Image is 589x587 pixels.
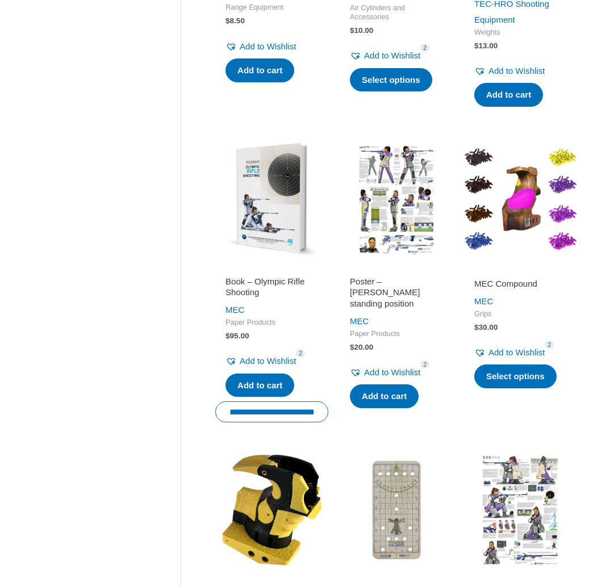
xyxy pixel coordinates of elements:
[296,349,305,358] span: 2
[350,68,432,92] a: Select options for “MEC Protect”
[474,296,493,306] a: MEC
[225,374,294,397] a: Add to cart: “Book - Olympic Rifle Shooting”
[225,276,318,303] a: Book – Olympic Rifle Shooting
[474,83,543,107] a: Add to cart: “TEC-HRO rod weight 20g”
[474,309,567,319] span: Grips
[215,454,328,567] img: SmartGrip - Modular Pistol Grip
[225,353,296,369] a: Add to Wishlist
[340,142,453,255] img: Poster - Ivana Maksimovic standing position
[350,329,442,339] span: Paper Products
[350,26,373,35] bdi: 10.00
[350,262,442,276] iframe: Customer reviews powered by Trustpilot
[488,66,545,76] span: Add to Wishlist
[474,345,545,360] a: Add to Wishlist
[240,41,296,51] span: Add to Wishlist
[225,318,318,328] span: Paper Products
[225,332,249,340] bdi: 95.00
[364,367,420,377] span: Add to Wishlist
[420,44,429,52] span: 2
[474,41,479,50] span: $
[225,573,318,587] iframe: Customer reviews powered by Trustpilot
[464,142,577,255] img: MEC Compound
[474,364,557,388] a: Select options for “MEC Compound”
[350,276,442,313] a: Poster – [PERSON_NAME] standing position
[225,3,318,12] span: Range Equipment
[474,323,479,332] span: $
[215,142,328,255] img: Book - Olympic Rifle Shooting
[225,58,294,82] a: Add to cart: “Safety NR”
[364,51,420,60] span: Add to Wishlist
[350,26,354,35] span: $
[350,48,420,64] a: Add to Wishlist
[340,454,453,567] img: MEC Balance Board
[225,305,244,315] a: MEC
[474,323,498,332] bdi: 30.00
[350,343,373,351] bdi: 20.00
[350,384,419,408] a: Add to cart: “Poster - Ivana Maksimovic standing position”
[350,343,354,351] span: $
[225,276,318,298] h2: Book – Olympic Rifle Shooting
[488,347,545,357] span: Add to Wishlist
[420,360,429,369] span: 2
[474,28,567,37] span: Weights
[240,356,296,366] span: Add to Wishlist
[350,276,442,309] h2: Poster – [PERSON_NAME] standing position
[225,16,245,25] bdi: 8.50
[350,364,420,380] a: Add to Wishlist
[474,278,567,293] a: MEC Compound
[350,573,442,587] iframe: Customer reviews powered by Trustpilot
[350,3,442,22] span: Air Cylinders and Accessories
[225,39,296,54] a: Add to Wishlist
[225,332,230,340] span: $
[474,278,567,290] h2: MEC Compound
[474,63,545,79] a: Add to Wishlist
[225,16,230,25] span: $
[225,262,318,276] iframe: Customer reviews powered by Trustpilot
[474,41,498,50] bdi: 13.00
[350,316,369,326] a: MEC
[474,262,567,276] iframe: Customer reviews powered by Trustpilot
[464,454,577,567] img: Poster - Ivana Maksimovic kneeling position
[474,573,567,587] iframe: Customer reviews powered by Trustpilot
[545,341,554,349] span: 2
